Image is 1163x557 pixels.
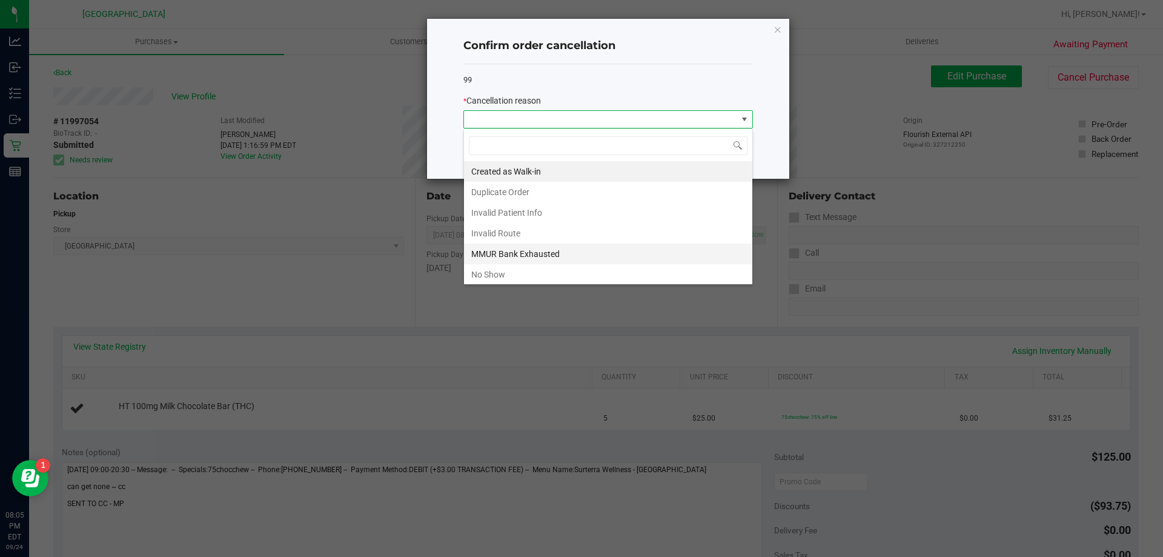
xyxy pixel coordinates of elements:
span: 99 [463,75,472,84]
h4: Confirm order cancellation [463,38,753,54]
span: Cancellation reason [466,96,541,105]
li: Created as Walk-in [464,161,752,182]
iframe: Resource center unread badge [36,458,50,473]
li: Invalid Patient Info [464,202,752,223]
li: No Show [464,264,752,285]
li: Invalid Route [464,223,752,244]
iframe: Resource center [12,460,48,496]
li: MMUR Bank Exhausted [464,244,752,264]
li: Duplicate Order [464,182,752,202]
button: Close [774,22,782,36]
